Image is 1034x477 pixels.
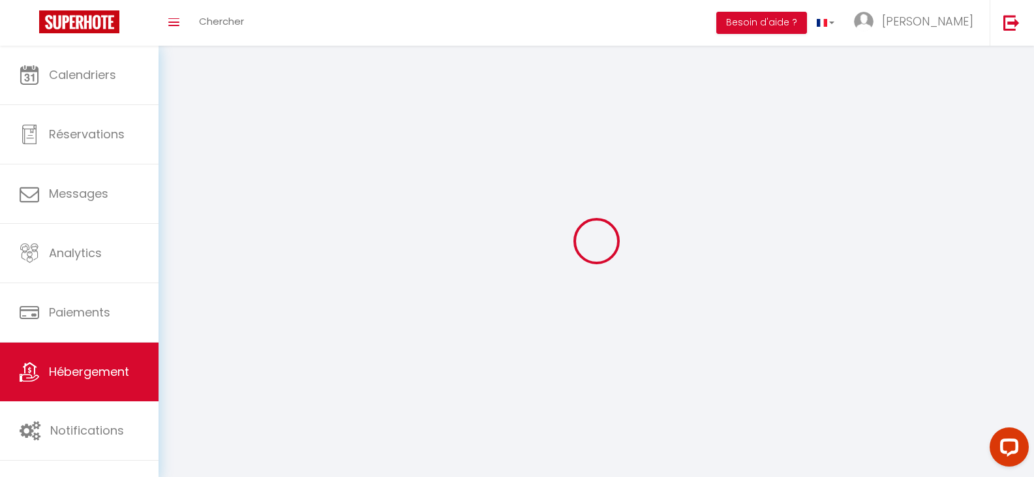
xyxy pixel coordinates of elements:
[49,304,110,320] span: Paiements
[854,12,874,31] img: ...
[49,245,102,261] span: Analytics
[199,14,244,28] span: Chercher
[50,422,124,439] span: Notifications
[716,12,807,34] button: Besoin d'aide ?
[49,126,125,142] span: Réservations
[39,10,119,33] img: Super Booking
[882,13,973,29] span: [PERSON_NAME]
[49,185,108,202] span: Messages
[1003,14,1020,31] img: logout
[979,422,1034,477] iframe: LiveChat chat widget
[49,363,129,380] span: Hébergement
[49,67,116,83] span: Calendriers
